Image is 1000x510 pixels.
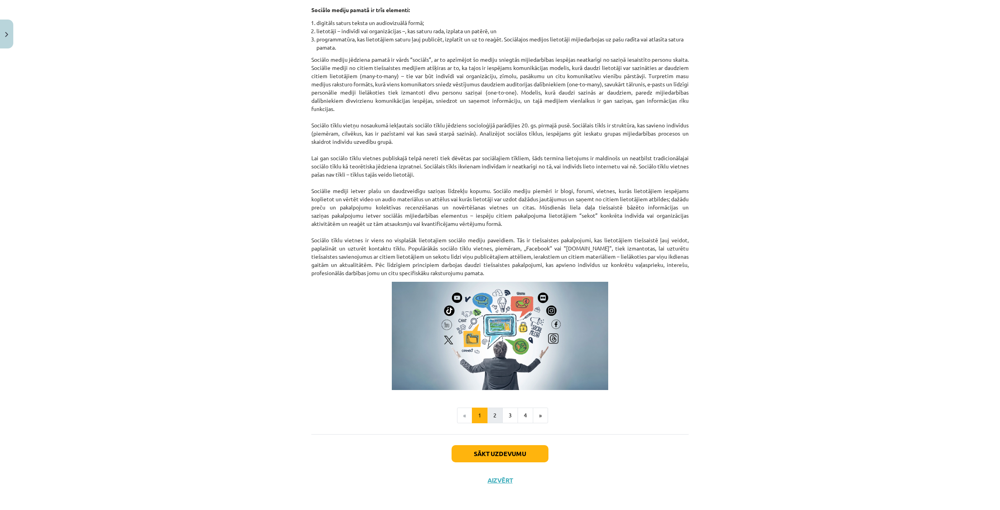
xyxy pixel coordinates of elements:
img: icon-close-lesson-0947bae3869378f0d4975bcd49f059093ad1ed9edebbc8119c70593378902aed.svg [5,32,8,37]
button: Aizvērt [485,476,515,484]
li: lietotāji – indivīdi vai organizācijas –, kas saturu rada, izplata un patērē, un [316,27,689,35]
button: 2 [487,408,503,423]
button: Sākt uzdevumu [452,445,548,462]
button: 4 [518,408,533,423]
button: 3 [502,408,518,423]
nav: Page navigation example [311,408,689,423]
button: 1 [472,408,487,423]
li: digitāls saturs teksta un audiovizuālā formā; [316,19,689,27]
p: Sociālo mediju jēdziena pamatā ir vārds “sociāls”, ar to apzīmējot šo mediju sniegtās mijiedarbīb... [311,55,689,277]
li: programmatūra, kas lietotājiem saturu ļauj publicēt, izplatīt un uz to reaģēt. Sociālajos medijos... [316,35,689,52]
strong: Sociālo mediju pamatā ir trīs elementi: [311,6,410,13]
button: » [533,408,548,423]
